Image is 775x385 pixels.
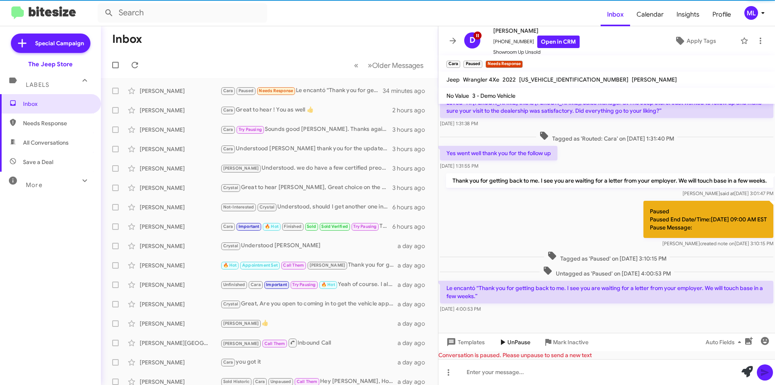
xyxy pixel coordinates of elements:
div: Sounds good [PERSON_NAME]. Thanks again 👍 [220,125,392,134]
div: Inbound Call [220,338,398,348]
div: 👍 [220,319,398,328]
span: [PERSON_NAME] [223,321,259,326]
span: Unfinished [223,282,245,287]
span: created note on [700,240,735,246]
span: [PERSON_NAME] [223,341,259,346]
span: Cara [223,224,233,229]
span: [PERSON_NAME] [493,26,580,36]
span: Finished [284,224,302,229]
span: « [354,60,358,70]
span: Cara [255,379,265,384]
span: [US_VEHICLE_IDENTIFICATION_NUMBER] [519,76,628,83]
div: a day ago [398,358,431,366]
input: Search [98,3,267,23]
span: Apply Tags [687,34,716,48]
span: Appointment Set [242,263,278,268]
div: 6 hours ago [392,223,431,231]
div: a day ago [398,320,431,328]
div: [PERSON_NAME][GEOGRAPHIC_DATA] [140,339,220,347]
span: Crystal [223,243,238,248]
div: [PERSON_NAME] [140,145,220,153]
div: Understood, should I get another one in at a similar price I'll give you a shout. Have a good wee... [220,202,392,212]
span: Cara [223,107,233,113]
a: Inbox [601,3,630,26]
span: Older Messages [372,61,423,70]
h1: Inbox [112,33,142,46]
span: Tagged as 'Paused' on [DATE] 3:10:15 PM [544,251,670,263]
span: said at [720,190,734,196]
span: Important [266,282,287,287]
div: Thank you for getting back to me. I will update my records. [220,261,398,270]
span: Cara [223,360,233,365]
div: [PERSON_NAME] [140,87,220,95]
div: a day ago [398,300,431,308]
a: Insights [670,3,706,26]
span: 3 - Demo Vehicle [472,92,515,99]
button: Next [363,57,428,74]
span: [PHONE_NUMBER] [493,36,580,48]
p: Paused Paused End Date/Time:[DATE] 09:00 AM EST Pause Message: [643,201,773,238]
div: [PERSON_NAME] [140,261,220,269]
small: Needs Response [486,61,523,68]
span: Cara [251,282,261,287]
div: 34 minutes ago [383,87,431,95]
span: Cara [223,127,233,132]
div: [PERSON_NAME] [140,281,220,289]
div: you got it [220,358,398,367]
div: a day ago [398,261,431,269]
span: 2022 [503,76,516,83]
div: Great to hear [PERSON_NAME], Great choice on the 22 ram 1500 warlock. Enjoy and thank you for you... [220,183,392,192]
div: a day ago [398,281,431,289]
span: 🔥 Hot [223,263,237,268]
span: [PERSON_NAME] [DATE] 3:10:15 PM [662,240,773,246]
span: Wrangler 4Xe [463,76,499,83]
div: [PERSON_NAME] [140,106,220,114]
span: Sold Verified [321,224,348,229]
span: » [368,60,372,70]
div: a day ago [398,339,431,347]
button: UnPause [491,335,537,349]
div: 2 hours ago [392,106,431,114]
span: [DATE] 4:00:53 PM [440,306,481,312]
small: Cara [446,61,460,68]
div: The Jeep Store [28,60,73,68]
span: [PERSON_NAME] [DATE] 3:01:47 PM [683,190,773,196]
span: Call Them [283,263,304,268]
span: Templates [445,335,485,349]
div: [PERSON_NAME] [140,184,220,192]
div: a day ago [398,242,431,250]
span: UnPause [507,335,530,349]
button: Mark Inactive [537,335,595,349]
span: Crystal [260,204,274,210]
small: Paused [463,61,482,68]
div: Conversation is paused. Please unpause to send a new text [438,351,775,359]
p: Le encantó “Thank you for getting back to me. I see you are waiting for a letter from your employ... [440,281,773,303]
div: 3 hours ago [392,184,431,192]
nav: Page navigation example [350,57,428,74]
span: Labels [26,81,49,88]
span: Needs Response [23,119,92,127]
div: 3 hours ago [392,126,431,134]
a: Calendar [630,3,670,26]
span: Call Them [264,341,285,346]
span: Try Pausing [353,224,377,229]
div: [PERSON_NAME] [140,164,220,173]
span: Jeep [446,76,460,83]
div: [PERSON_NAME] [140,203,220,211]
div: Understood [PERSON_NAME] [220,241,398,250]
a: Profile [706,3,737,26]
p: Yes went well thank you for the follow up [440,146,557,160]
span: Sold [307,224,316,229]
div: [PERSON_NAME] [140,320,220,328]
p: Thank you for getting back to me. I see you are waiting for a letter from your employer. We will ... [446,173,773,188]
span: Auto Fields [706,335,744,349]
p: Loved “Hi [PERSON_NAME] this is [PERSON_NAME], Sales Manager at The Jeep Store. Just wanted to fo... [440,95,773,118]
span: Needs Response [259,88,293,93]
div: 3 hours ago [392,164,431,173]
span: [DATE] 1:31:38 PM [440,120,478,126]
div: [PERSON_NAME] [140,126,220,134]
span: Cara [223,88,233,93]
span: Unpaused [270,379,291,384]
